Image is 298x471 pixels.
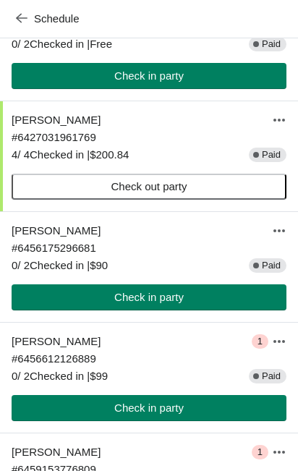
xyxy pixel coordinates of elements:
span: 1 [257,336,263,347]
span: Check in party [114,402,184,414]
span: # 6456175296681 [12,242,96,254]
span: [PERSON_NAME] [12,335,101,347]
button: Schedule [7,6,91,32]
span: Check in party [114,292,184,303]
span: 0 / 2 Checked in | Free [12,38,112,50]
span: Paid [262,149,281,161]
span: Schedule [34,13,80,25]
span: [PERSON_NAME] [12,224,101,237]
span: # 6427031961769 [12,131,96,143]
span: Paid [262,38,281,50]
span: 0 / 2 Checked in | $99 [12,370,108,382]
span: Paid [262,260,281,271]
span: [PERSON_NAME] [12,446,101,458]
span: 4 / 4 Checked in | $200.84 [12,148,129,161]
span: Check out party [111,181,187,192]
button: Check in party [12,395,286,421]
button: Check out party [12,174,286,200]
button: Check in party [12,284,286,310]
button: Check in party [12,63,286,89]
span: 0 / 2 Checked in | $90 [12,259,108,271]
span: # 6456612126889 [12,352,96,365]
span: Paid [262,370,281,382]
span: 1 [257,446,263,458]
span: [PERSON_NAME] [12,114,101,126]
span: Check in party [114,70,184,82]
